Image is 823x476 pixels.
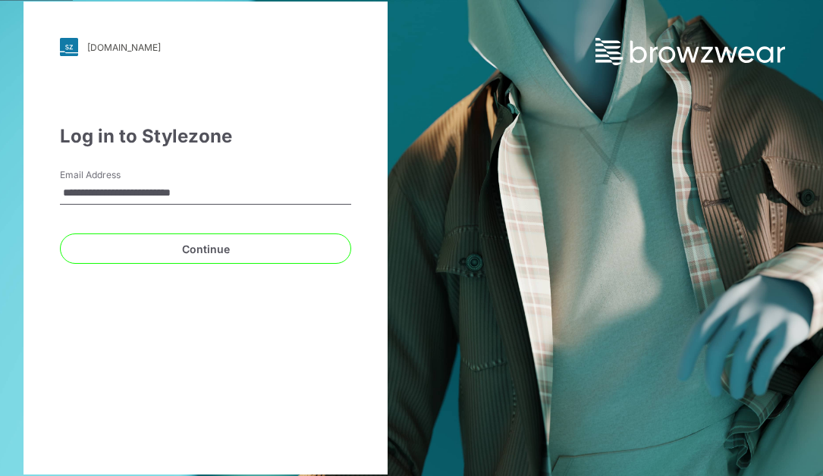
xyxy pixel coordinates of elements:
button: Continue [60,233,351,264]
label: Email Address [60,168,166,182]
div: Log in to Stylezone [60,123,351,150]
img: svg+xml;base64,PHN2ZyB3aWR0aD0iMjgiIGhlaWdodD0iMjgiIHZpZXdCb3g9IjAgMCAyOCAyOCIgZmlsbD0ibm9uZSIgeG... [60,38,78,56]
img: browzwear-logo.73288ffb.svg [595,38,785,65]
div: [DOMAIN_NAME] [87,42,161,53]
a: [DOMAIN_NAME] [60,38,351,56]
